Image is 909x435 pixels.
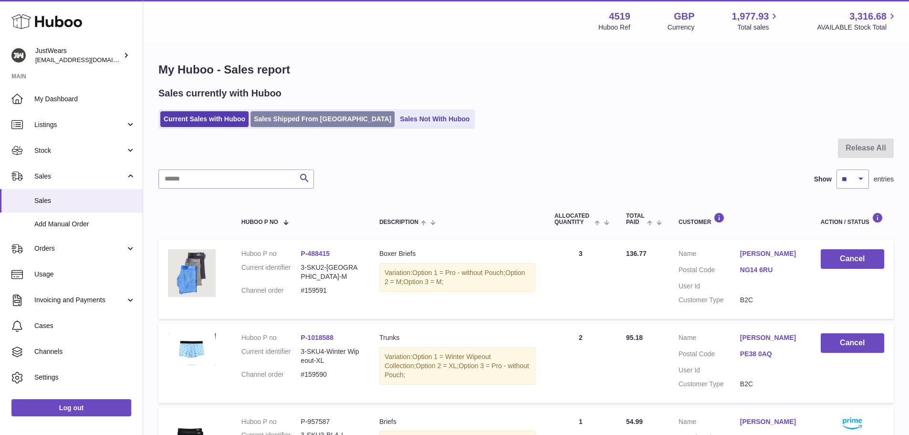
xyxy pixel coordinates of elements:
[34,196,136,205] span: Sales
[814,175,832,184] label: Show
[301,263,360,281] dd: 3-SKU2-[GEOGRAPHIC_DATA]-M
[34,296,125,305] span: Invoicing and Payments
[241,417,301,426] dt: Huboo P no
[34,373,136,382] span: Settings
[732,10,780,32] a: 1,977.93 Total sales
[740,350,802,359] a: PE38 0AQ
[609,10,630,23] strong: 4519
[598,23,630,32] div: Huboo Ref
[34,321,136,330] span: Cases
[821,249,884,269] button: Cancel
[35,56,140,64] span: [EMAIL_ADDRESS][DOMAIN_NAME]
[379,249,535,258] div: Boxer Briefs
[379,263,535,292] div: Variation:
[397,111,473,127] a: Sales Not With Huboo
[168,333,216,365] img: 45191731001996.JPG
[740,296,802,305] dd: B2C
[412,269,505,276] span: Option 1 = Pro - without Pouch;
[301,334,334,341] a: P-1018588
[34,220,136,229] span: Add Manual Order
[679,282,740,291] dt: User Id
[679,333,740,345] dt: Name
[11,48,26,63] img: internalAdmin-4519@internal.huboo.com
[241,347,301,365] dt: Current identifier
[737,23,780,32] span: Total sales
[679,212,802,225] div: Customer
[34,146,125,155] span: Stock
[740,380,802,389] dd: B2C
[679,296,740,305] dt: Customer Type
[679,249,740,261] dt: Name
[740,249,802,258] a: [PERSON_NAME]
[251,111,395,127] a: Sales Shipped From [GEOGRAPHIC_DATA]
[160,111,249,127] a: Current Sales with Huboo
[740,417,802,426] a: [PERSON_NAME]
[679,380,740,389] dt: Customer Type
[679,417,740,429] dt: Name
[301,370,360,379] dd: #159590
[554,213,592,225] span: ALLOCATED Quantity
[379,347,535,385] div: Variation:
[626,213,645,225] span: Total paid
[379,417,535,426] div: Briefs
[241,370,301,379] dt: Channel order
[403,278,443,286] span: Option 3 = M;
[301,250,330,257] a: P-488415
[241,219,278,225] span: Huboo P no
[874,175,894,184] span: entries
[385,362,529,379] span: Option 3 = Pro - without Pouch;
[821,212,884,225] div: Action / Status
[545,240,616,319] td: 3
[34,95,136,104] span: My Dashboard
[158,87,282,100] h2: Sales currently with Huboo
[849,10,887,23] span: 3,316.68
[821,333,884,353] button: Cancel
[732,10,769,23] span: 1,977.93
[679,265,740,277] dt: Postal Code
[241,263,301,281] dt: Current identifier
[674,10,694,23] strong: GBP
[168,249,216,297] img: 45191661909175.jpg
[416,362,459,370] span: Option 2 = XL;
[385,353,491,370] span: Option 1 = Winter Wipeout Collection;
[740,265,802,275] a: NG14 6RU
[241,249,301,258] dt: Huboo P no
[301,417,360,426] dd: P-957587
[34,270,136,279] span: Usage
[817,10,898,32] a: 3,316.68 AVAILABLE Stock Total
[241,333,301,342] dt: Huboo P no
[679,366,740,375] dt: User Id
[626,250,647,257] span: 136.77
[679,350,740,361] dt: Postal Code
[740,333,802,342] a: [PERSON_NAME]
[379,219,418,225] span: Description
[668,23,695,32] div: Currency
[34,347,136,356] span: Channels
[34,120,125,129] span: Listings
[843,417,862,429] img: primelogo.png
[34,172,125,181] span: Sales
[158,62,894,77] h1: My Huboo - Sales report
[34,244,125,253] span: Orders
[35,46,121,64] div: JustWears
[301,347,360,365] dd: 3-SKU4-Winter Wipeout-XL
[301,286,360,295] dd: #159591
[379,333,535,342] div: Trunks
[817,23,898,32] span: AVAILABLE Stock Total
[626,334,643,341] span: 95.18
[241,286,301,295] dt: Channel order
[11,399,131,416] a: Log out
[626,418,643,425] span: 54.99
[545,324,616,403] td: 2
